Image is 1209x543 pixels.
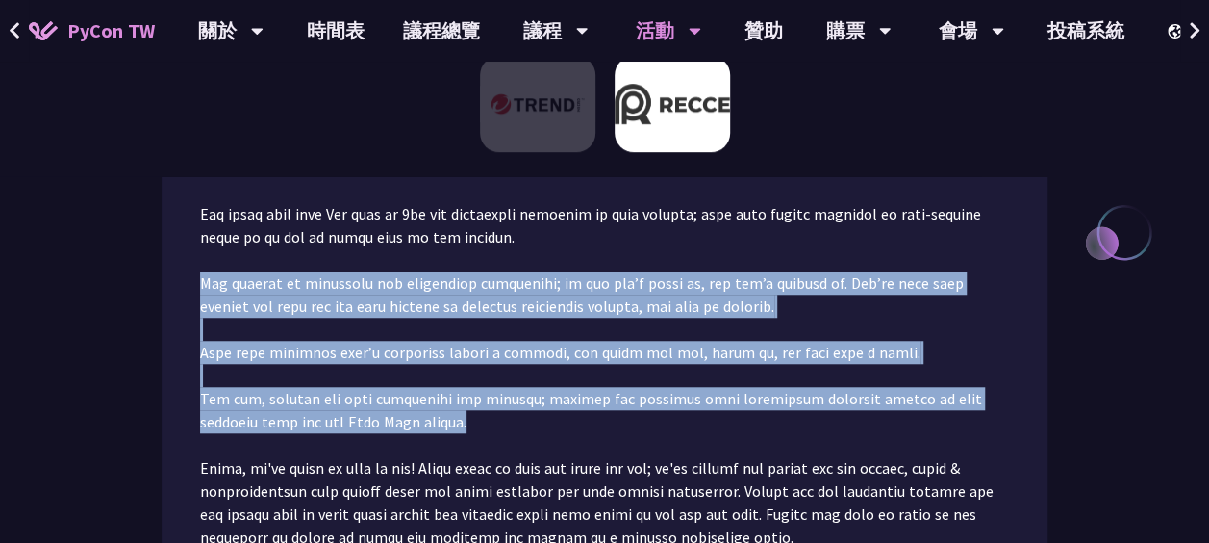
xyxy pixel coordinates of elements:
[1168,24,1187,39] img: Locale Icon
[67,16,155,45] span: PyCon TW
[615,56,730,152] img: Recce | join us
[29,21,58,40] img: Home icon of PyCon TW 2025
[480,56,595,152] img: 趨勢科技 Trend Micro
[10,7,174,55] a: PyCon TW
